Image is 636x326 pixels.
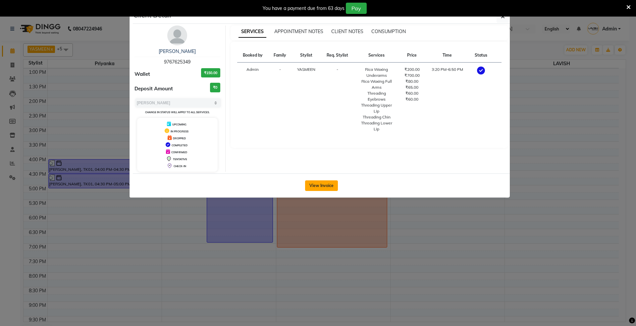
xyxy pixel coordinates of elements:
span: TENTATIVE [173,158,187,161]
h3: ₹0 [210,83,220,92]
th: Req. Stylist [321,48,354,63]
div: Threading Eyebrows [358,90,395,102]
span: UPCOMING [172,123,186,126]
button: Pay [346,3,367,14]
span: APPOINTMENT NOTES [274,28,323,34]
div: ₹65.00 [403,84,421,90]
span: IN PROGRESS [171,130,188,133]
span: Deposit Amount [134,85,173,93]
div: Rica Waxing Full Arms [358,78,395,90]
img: avatar [167,25,187,45]
small: Change in status will apply to all services. [145,111,210,114]
span: DROPPED [173,137,186,140]
th: Family [268,48,291,63]
div: Threading Upper Lip [358,102,395,114]
td: - [268,63,291,136]
th: Booked by [237,48,269,63]
span: CLIENT NOTES [331,28,363,34]
div: ₹700.00 [403,72,421,78]
th: Price [399,48,425,63]
span: COMPLETED [172,144,187,147]
div: Rica Waxing Underarms [358,67,395,78]
span: CONFIRMED [171,151,187,154]
td: 3:20 PM-6:50 PM [425,63,469,136]
td: Admin [237,63,269,136]
h3: ₹150.00 [201,68,220,78]
th: Time [425,48,469,63]
button: View Invoice [305,180,338,191]
div: You have a payment due from 63 days [263,5,344,12]
div: Threading Lower Lip [358,120,395,132]
th: Stylist [291,48,321,63]
div: ₹60.00 [403,96,421,102]
div: ₹60.00 [403,90,421,96]
div: ₹200.00 [403,67,421,72]
div: Threading Chin [358,114,395,120]
th: Services [354,48,399,63]
span: SERVICES [238,26,266,38]
th: Status [469,48,493,63]
span: CONSUMPTION [371,28,406,34]
td: - [321,63,354,136]
span: YASMEEN [297,67,315,72]
span: CHECK-IN [174,164,186,168]
span: Wallet [134,70,150,78]
div: ₹80.00 [403,78,421,84]
span: 9767625349 [164,59,190,65]
a: [PERSON_NAME] [159,48,196,54]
